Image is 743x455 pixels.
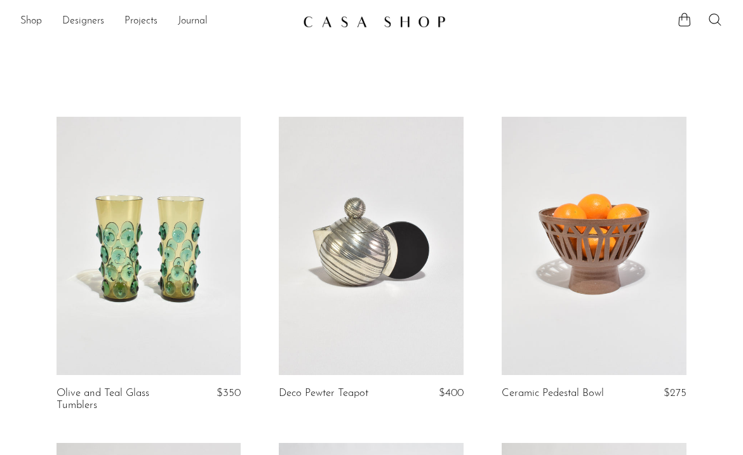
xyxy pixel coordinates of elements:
[20,11,293,32] ul: NEW HEADER MENU
[62,13,104,30] a: Designers
[57,388,178,411] a: Olive and Teal Glass Tumblers
[217,388,241,399] span: $350
[664,388,686,399] span: $275
[502,388,604,399] a: Ceramic Pedestal Bowl
[279,388,368,399] a: Deco Pewter Teapot
[439,388,464,399] span: $400
[178,13,208,30] a: Journal
[20,13,42,30] a: Shop
[124,13,157,30] a: Projects
[20,11,293,32] nav: Desktop navigation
